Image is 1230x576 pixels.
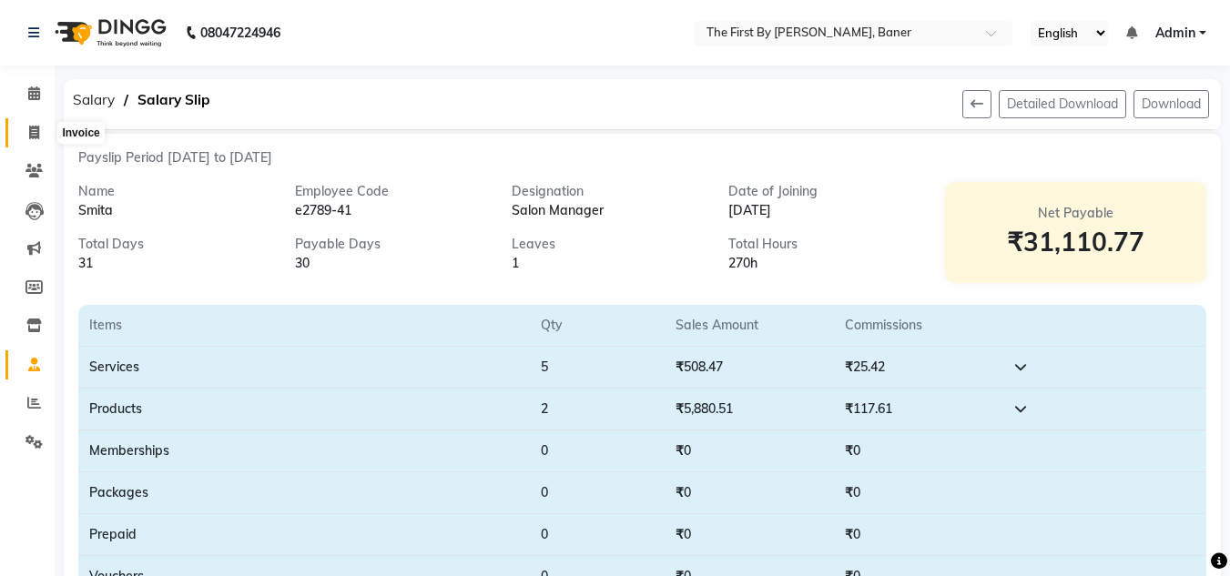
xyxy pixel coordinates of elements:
[200,7,280,58] b: 08047224946
[530,389,666,430] td: 2
[295,254,484,273] div: 30
[46,7,171,58] img: logo
[834,305,1003,347] th: Commissions
[665,305,834,347] th: Sales Amount
[512,235,701,254] div: Leaves
[295,182,484,201] div: Employee Code
[728,235,918,254] div: Total Hours
[128,84,219,116] span: Salary Slip
[967,204,1184,223] div: Net Payable
[665,472,834,514] td: ₹0
[295,235,484,254] div: Payable Days
[728,182,918,201] div: Date of Joining
[530,305,666,347] th: Qty
[530,347,666,389] td: 5
[78,514,530,556] td: Prepaid
[78,254,268,273] div: 31
[78,201,268,220] div: Smita
[665,347,834,389] td: ₹508.47
[295,201,484,220] div: e2789-41
[665,514,834,556] td: ₹0
[78,305,530,347] th: Items
[512,254,701,273] div: 1
[834,389,1003,430] td: ₹117.61
[728,201,918,220] div: [DATE]
[512,201,701,220] div: Salon Manager
[967,223,1184,261] div: ₹31,110.77
[78,347,530,389] td: Services
[64,84,124,116] span: Salary
[834,430,1003,472] td: ₹0
[78,472,530,514] td: Packages
[78,235,268,254] div: Total Days
[57,122,104,144] div: Invoice
[834,472,1003,514] td: ₹0
[665,430,834,472] td: ₹0
[834,514,1003,556] td: ₹0
[530,514,666,556] td: 0
[999,90,1126,118] button: Detailed Download
[834,347,1003,389] td: ₹25.42
[530,472,666,514] td: 0
[78,182,268,201] div: Name
[78,389,530,430] td: Products
[78,148,1206,167] div: Payslip Period [DATE] to [DATE]
[78,430,530,472] td: Memberships
[1133,90,1209,118] button: Download
[1155,24,1195,43] span: Admin
[665,389,834,430] td: ₹5,880.51
[728,254,918,273] div: 270h
[512,182,701,201] div: Designation
[530,430,666,472] td: 0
